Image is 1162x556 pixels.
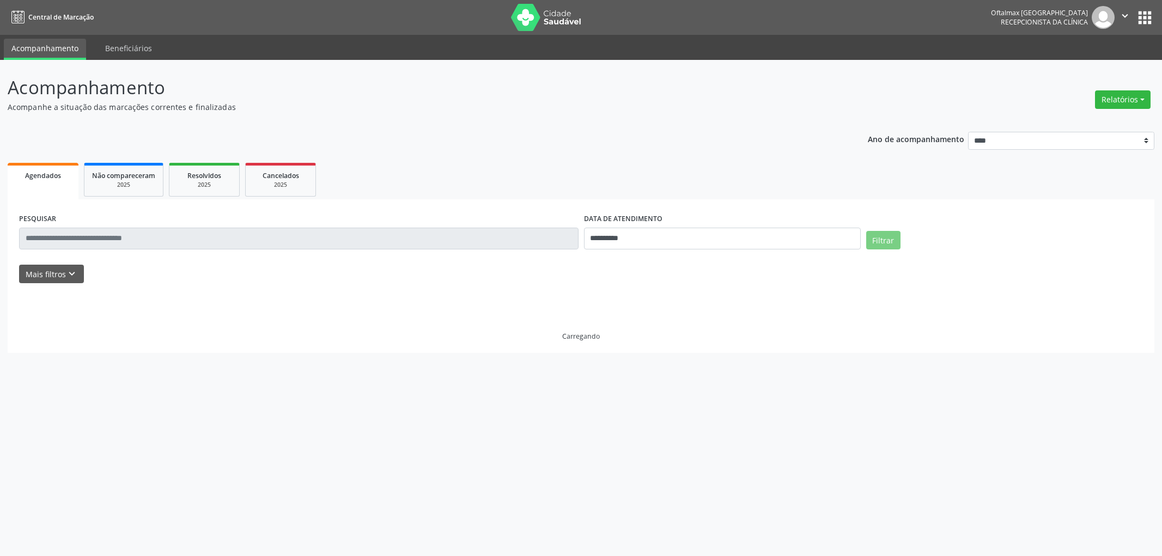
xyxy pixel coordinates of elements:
[562,332,600,341] div: Carregando
[19,265,84,284] button: Mais filtroskeyboard_arrow_down
[253,181,308,189] div: 2025
[187,171,221,180] span: Resolvidos
[868,132,964,145] p: Ano de acompanhamento
[991,8,1088,17] div: Oftalmax [GEOGRAPHIC_DATA]
[92,171,155,180] span: Não compareceram
[866,231,901,249] button: Filtrar
[19,211,56,228] label: PESQUISAR
[584,211,662,228] label: DATA DE ATENDIMENTO
[1095,90,1151,109] button: Relatórios
[25,171,61,180] span: Agendados
[98,39,160,58] a: Beneficiários
[177,181,232,189] div: 2025
[28,13,94,22] span: Central de Marcação
[1092,6,1115,29] img: img
[1001,17,1088,27] span: Recepcionista da clínica
[263,171,299,180] span: Cancelados
[92,181,155,189] div: 2025
[1115,6,1135,29] button: 
[1135,8,1154,27] button: apps
[8,74,811,101] p: Acompanhamento
[8,8,94,26] a: Central de Marcação
[66,268,78,280] i: keyboard_arrow_down
[1119,10,1131,22] i: 
[4,39,86,60] a: Acompanhamento
[8,101,811,113] p: Acompanhe a situação das marcações correntes e finalizadas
